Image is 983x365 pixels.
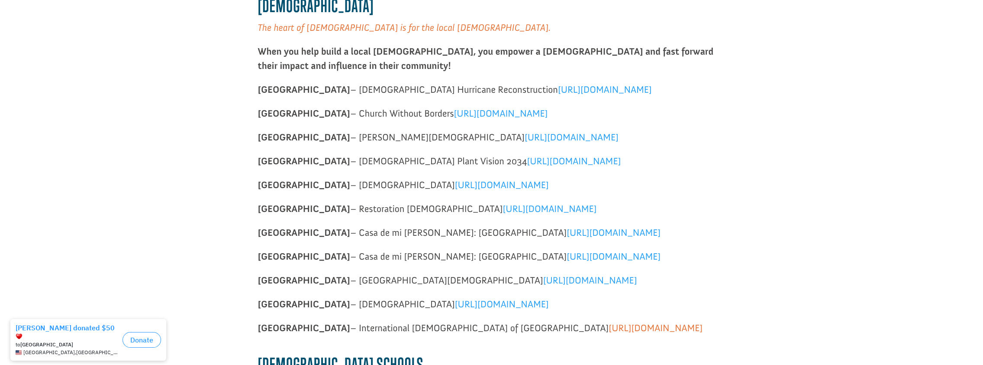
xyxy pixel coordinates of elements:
[567,227,661,243] a: [URL][DOMAIN_NAME]
[258,274,543,286] span: – [GEOGRAPHIC_DATA][DEMOGRAPHIC_DATA]
[258,298,350,310] strong: [GEOGRAPHIC_DATA]
[23,35,119,41] span: [GEOGRAPHIC_DATA] , [GEOGRAPHIC_DATA]
[543,274,637,286] span: [URL][DOMAIN_NAME]
[503,203,596,215] span: [URL][DOMAIN_NAME]
[567,251,661,262] span: [URL][DOMAIN_NAME]
[455,298,549,310] span: [URL][DOMAIN_NAME]
[258,203,350,215] strong: [GEOGRAPHIC_DATA]
[258,203,503,215] span: – Restoration [DEMOGRAPHIC_DATA]
[527,155,621,171] a: [URL][DOMAIN_NAME]
[455,298,549,314] a: [URL][DOMAIN_NAME]
[258,22,551,33] span: The heart of [DEMOGRAPHIC_DATA] is for the local [DEMOGRAPHIC_DATA].
[258,131,350,143] strong: [GEOGRAPHIC_DATA]
[16,35,22,41] img: US.png
[503,203,596,219] a: [URL][DOMAIN_NAME]
[258,155,350,167] strong: [GEOGRAPHIC_DATA]
[455,179,549,191] span: [URL][DOMAIN_NAME]
[258,131,525,143] span: – [PERSON_NAME][DEMOGRAPHIC_DATA]
[20,26,73,33] strong: [GEOGRAPHIC_DATA]
[258,227,661,238] span: – Casa de mi [PERSON_NAME]: [GEOGRAPHIC_DATA]
[16,27,119,33] div: to
[258,155,527,167] span: – [DEMOGRAPHIC_DATA] Plant Vision 2034
[258,108,454,119] span: – Church Without Borders
[258,179,455,191] span: – [DEMOGRAPHIC_DATA]
[258,251,350,262] strong: [GEOGRAPHIC_DATA]
[258,251,567,262] span: – Casa de mi [PERSON_NAME]: [GEOGRAPHIC_DATA]
[16,18,23,25] img: emoji heart
[258,84,350,95] strong: [GEOGRAPHIC_DATA]
[258,84,558,95] span: – [DEMOGRAPHIC_DATA] Hurricane Reconstruction
[455,179,549,195] a: [URL][DOMAIN_NAME]
[558,84,652,95] span: [URL][DOMAIN_NAME]
[558,84,652,100] a: [URL][DOMAIN_NAME]
[258,322,350,334] strong: [GEOGRAPHIC_DATA]
[609,322,703,338] a: [URL][DOMAIN_NAME]
[258,274,350,286] strong: [GEOGRAPHIC_DATA]
[567,251,661,267] a: [URL][DOMAIN_NAME]
[258,227,350,238] strong: [GEOGRAPHIC_DATA]
[525,131,619,147] a: [URL][DOMAIN_NAME]
[258,298,455,310] span: – [DEMOGRAPHIC_DATA]
[527,155,621,167] span: [URL][DOMAIN_NAME]
[258,179,350,191] strong: [GEOGRAPHIC_DATA]
[258,322,609,334] span: – International [DEMOGRAPHIC_DATA] of [GEOGRAPHIC_DATA]
[609,322,703,334] span: [URL][DOMAIN_NAME]
[454,108,548,124] a: [URL][DOMAIN_NAME]
[258,108,350,119] strong: [GEOGRAPHIC_DATA]
[16,9,119,26] div: [PERSON_NAME] donated $50
[454,108,548,119] span: [URL][DOMAIN_NAME]
[258,46,714,72] strong: When you help build a local [DEMOGRAPHIC_DATA], you empower a [DEMOGRAPHIC_DATA] and fast forward...
[543,274,637,290] a: [URL][DOMAIN_NAME]
[122,17,161,33] button: Donate
[525,131,619,143] span: [URL][DOMAIN_NAME]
